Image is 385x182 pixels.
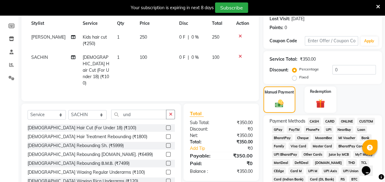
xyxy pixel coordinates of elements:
[28,17,79,30] th: Stylist
[131,5,214,11] div: Your subscription is expiring in next 8 days
[185,160,221,167] div: Paid:
[301,151,324,158] span: Other Cards
[306,167,319,174] span: UPI M
[221,160,257,167] div: ₹0
[295,134,311,141] span: Cheque
[272,134,293,141] span: BharatPay
[346,159,357,166] span: THD
[136,17,176,30] th: Price
[187,34,189,40] span: |
[83,55,109,86] span: [DEMOGRAPHIC_DATA] Hair Cut (For Under 18) (₹100)
[311,142,334,150] span: Master Card
[289,142,308,150] span: Visa Card
[360,36,378,46] button: Apply
[185,132,221,139] div: Net:
[190,110,204,117] span: Total
[185,126,221,132] div: Discount:
[140,55,147,60] span: 100
[285,25,287,31] div: 0
[221,119,257,126] div: ₹350.00
[313,134,334,141] span: MosamBee
[185,168,221,175] div: Balance :
[185,119,221,126] div: Sub Total:
[111,110,166,119] input: Search or Scan
[221,132,257,139] div: ₹350.00
[270,118,305,124] span: Payment Methods
[299,74,308,80] label: Fixed
[28,160,130,167] div: [DEMOGRAPHIC_DATA] Rebounding Β.Μ.Β. (₹7499)
[326,151,351,158] span: Juice by MCB
[140,34,147,40] span: 250
[179,34,185,40] span: 0 F
[221,139,257,145] div: ₹350.00
[113,17,136,30] th: Qty
[341,167,360,174] span: UPI Union
[310,89,331,94] label: Redemption
[357,118,375,125] span: CUSTOM
[272,151,299,158] span: UPI BharatPay
[185,139,221,145] div: Total:
[185,145,227,152] a: Add Tip
[313,159,344,166] span: [DOMAIN_NAME]
[28,134,147,140] div: [DEMOGRAPHIC_DATA] Hair Treatment Rebounding (₹1800)
[221,168,257,175] div: ₹350.00
[324,126,333,133] span: UPI
[212,55,219,60] span: 100
[28,151,153,158] div: [DEMOGRAPHIC_DATA] Rebounding [DOMAIN_NAME]. (₹6499)
[117,55,119,60] span: 1
[304,126,321,133] span: PhonePe
[83,34,107,46] span: Kids hair cut (₹250)
[339,118,355,125] span: ONLINE
[270,56,297,63] div: Service Total:
[291,16,304,22] div: [DATE]
[265,89,294,95] label: Manual Payment
[187,54,189,61] span: |
[272,159,290,166] span: MariDeal
[221,152,257,159] div: ₹350.00
[191,34,198,40] span: 0 %
[221,126,257,132] div: ₹0
[185,152,221,159] div: Payable:
[79,17,113,30] th: Service
[272,126,285,133] span: GPay
[322,167,339,174] span: UPI Axis
[305,36,358,46] input: Enter Offer / Coupon Code
[31,55,48,60] span: SACHIN
[360,134,372,141] span: Bank
[227,145,257,152] div: ₹0
[272,142,286,150] span: Family
[28,142,124,149] div: [DEMOGRAPHIC_DATA] Rebounding Sh. (₹5999)
[212,34,219,40] span: 250
[270,67,289,73] div: Discount:
[300,56,316,63] div: ₹350.00
[270,16,290,22] div: Last Visit:
[336,134,357,141] span: MI Voucher
[191,54,198,61] span: 0 %
[31,34,66,40] span: [PERSON_NAME]
[359,157,379,176] iframe: chat widget
[353,151,375,158] span: MyT Money
[28,125,136,131] div: [DEMOGRAPHIC_DATA] Hair Cut (For Under 18) (₹100)
[272,99,286,108] img: _cash.svg
[270,38,305,44] div: Coupon Code
[215,2,248,13] button: Subscribe
[356,126,367,133] span: Loan
[336,126,353,133] span: NearBuy
[313,98,328,109] img: _gift.svg
[308,118,321,125] span: CASH
[232,17,253,30] th: Action
[175,17,208,30] th: Disc
[287,126,301,133] span: PayTM
[117,34,119,40] span: 1
[293,159,310,166] span: DefiDeal
[179,54,185,61] span: 0 F
[288,167,304,174] span: Card M
[270,25,283,31] div: Points:
[323,118,336,125] span: CARD
[336,142,366,150] span: BharatPay Card
[272,167,286,174] span: CEdge
[299,66,319,72] label: Percentage
[208,17,232,30] th: Total
[28,169,145,176] div: [DEMOGRAPHIC_DATA] Waxing Regular Underarms (₹100)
